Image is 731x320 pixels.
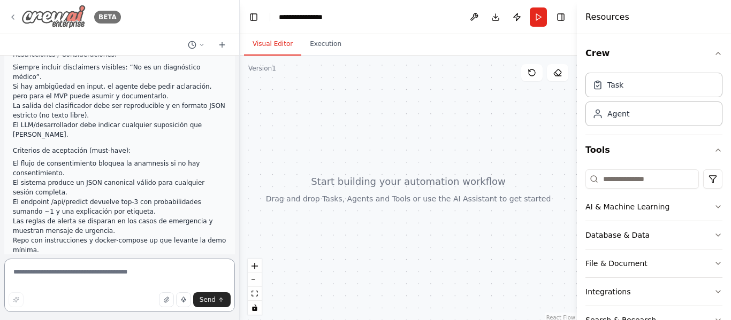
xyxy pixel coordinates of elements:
button: Hide left sidebar [246,10,261,25]
nav: breadcrumb [279,12,332,22]
button: Tools [585,135,722,165]
li: El endpoint /api/predict devuelve top-3 con probabilidades sumando ~1 y una explicación por etiqu... [13,197,226,216]
div: AI & Machine Learning [585,201,669,212]
li: El LLM/desarrollador debe indicar cualquier suposición que [PERSON_NAME]. [13,120,226,139]
button: Database & Data [585,221,722,249]
button: Switch to previous chat [184,38,209,51]
button: Crew [585,38,722,68]
button: Send [193,292,231,307]
div: Integrations [585,286,630,297]
button: Hide right sidebar [553,10,568,25]
button: zoom in [248,259,262,273]
button: Improve this prompt [9,292,24,307]
button: File & Document [585,249,722,277]
div: File & Document [585,258,648,269]
div: BETA [94,11,121,24]
img: Logo [21,5,86,29]
div: Agent [607,108,629,119]
li: Repo con instrucciones y docker-compose up que levante la demo mínima. [13,236,226,255]
span: Send [200,295,216,304]
div: Task [607,80,623,90]
button: Visual Editor [244,33,301,56]
button: Start a new chat [214,38,231,51]
li: Si hay ambigüedad en input, el agente debe pedir aclaración, pero para el MVP puede asumir y docu... [13,82,226,101]
p: Criterios de aceptación (must-have): [13,146,226,155]
li: El flujo de consentimiento bloquea la anamnesis si no hay consentimiento. [13,159,226,178]
button: zoom out [248,273,262,287]
div: Version 1 [248,64,276,73]
button: fit view [248,287,262,301]
button: Click to speak your automation idea [176,292,191,307]
div: React Flow controls [248,259,262,315]
button: toggle interactivity [248,301,262,315]
button: Upload files [159,292,174,307]
div: Database & Data [585,230,650,240]
li: Las reglas de alerta se disparan en los casos de emergencia y muestran mensaje de urgencia. [13,216,226,236]
li: La salida del clasificador debe ser reproducible y en formato JSON estricto (no texto libre). [13,101,226,120]
button: Execution [301,33,350,56]
div: Crew [585,68,722,135]
li: Siempre incluir disclaimers visibles: “No es un diagnóstico médico”. [13,63,226,82]
li: El sistema produce un JSON canonical válido para cualquier sesión completa. [13,178,226,197]
button: Integrations [585,278,722,306]
button: AI & Machine Learning [585,193,722,221]
h4: Resources [585,11,629,24]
